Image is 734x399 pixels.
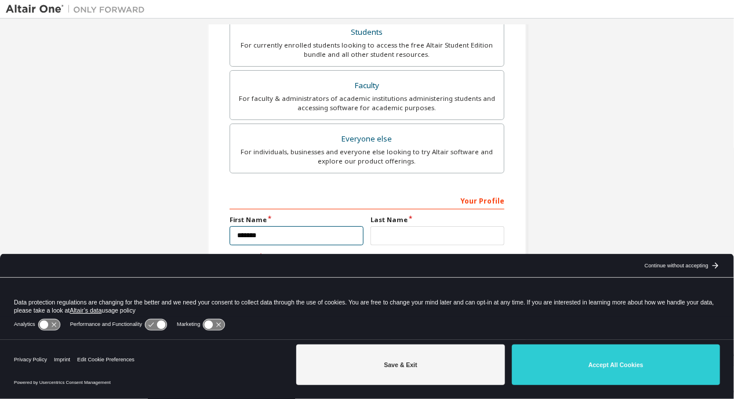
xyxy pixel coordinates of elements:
label: Job Title [230,252,504,262]
div: For individuals, businesses and everyone else looking to try Altair software and explore our prod... [237,147,497,166]
label: First Name [230,215,364,224]
img: Altair One [6,3,151,15]
div: Students [237,24,497,41]
div: For currently enrolled students looking to access the free Altair Student Edition bundle and all ... [237,41,497,59]
div: Everyone else [237,131,497,147]
div: Your Profile [230,191,504,209]
div: For faculty & administrators of academic institutions administering students and accessing softwa... [237,94,497,113]
label: Last Name [370,215,504,224]
div: Faculty [237,78,497,94]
